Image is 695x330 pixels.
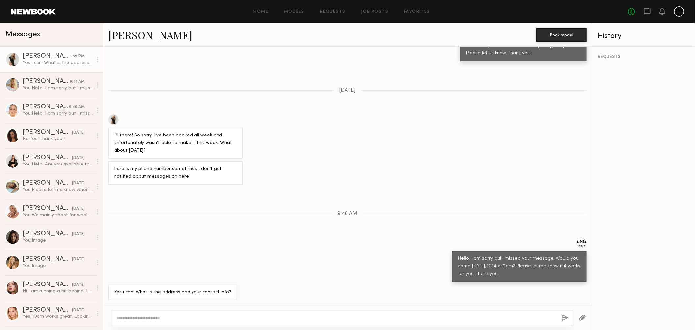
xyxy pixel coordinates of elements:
[23,263,93,269] div: You: Image
[72,282,85,288] div: [DATE]
[70,79,85,85] div: 9:41 AM
[23,256,72,263] div: [PERSON_NAME]
[254,10,269,14] a: Home
[114,289,231,296] div: Yes i can! What is the address and your contact info?
[536,28,587,42] button: Book model
[23,180,72,187] div: [PERSON_NAME]
[23,85,93,91] div: You: Hello. I am sorry but I missed your message. Would you come [DATE], 10.14 at12pm? Please let...
[108,28,192,42] a: [PERSON_NAME]
[23,161,93,167] div: You: Hello. Are you available to come [DATE][DATE] 11 a.m.? The casting takes about 10mins or less.
[320,10,346,14] a: Requests
[361,10,389,14] a: Job Posts
[23,136,93,142] div: Perfect thank you !!
[598,32,690,40] div: History
[339,88,356,93] span: [DATE]
[72,206,85,212] div: [DATE]
[72,307,85,314] div: [DATE]
[23,53,70,60] div: [PERSON_NAME]
[536,32,587,37] a: Book model
[5,31,40,38] span: Messages
[23,231,72,237] div: [PERSON_NAME]
[23,314,93,320] div: Yes, 10am works great. Looking forward to it!
[23,129,72,136] div: [PERSON_NAME]
[338,211,358,217] span: 9:40 AM
[114,132,237,155] div: Hi there! So sorry. I’ve been booked all week and unfortunately wasn’t able to make it this week....
[23,155,72,161] div: [PERSON_NAME]
[23,187,93,193] div: You: Please let me know when you come back to [GEOGRAPHIC_DATA]. We can setup the casting once yo...
[23,237,93,244] div: You: Image
[23,110,93,117] div: You: Hello. I am sorry but I missed your message. Would you come [DATE], 10.14 at 11am? Please le...
[23,104,69,110] div: [PERSON_NAME]
[72,130,85,136] div: [DATE]
[70,53,85,60] div: 1:55 PM
[23,205,72,212] div: [PERSON_NAME]
[69,104,85,110] div: 9:40 AM
[23,212,93,218] div: You: We mainly shoot for wholesale clients (apparel) in [GEOGRAPHIC_DATA].
[404,10,430,14] a: Favorites
[284,10,304,14] a: Models
[598,55,690,59] div: REQUESTS
[23,288,93,294] div: Hi I am running a bit behind, I will be there at 10:30 if that’s okay
[114,165,237,181] div: here is my phone number sometimes I don’t get notified about messages on here
[458,255,581,278] div: Hello. I am sorry but I missed your message. Would you come [DATE], 10.14 at 11am? Please let me ...
[72,231,85,237] div: [DATE]
[23,282,72,288] div: [PERSON_NAME]
[72,155,85,161] div: [DATE]
[23,78,70,85] div: [PERSON_NAME]
[23,60,93,66] div: Yes i can! What is the address and your contact info?
[72,180,85,187] div: [DATE]
[72,256,85,263] div: [DATE]
[23,307,72,314] div: [PERSON_NAME]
